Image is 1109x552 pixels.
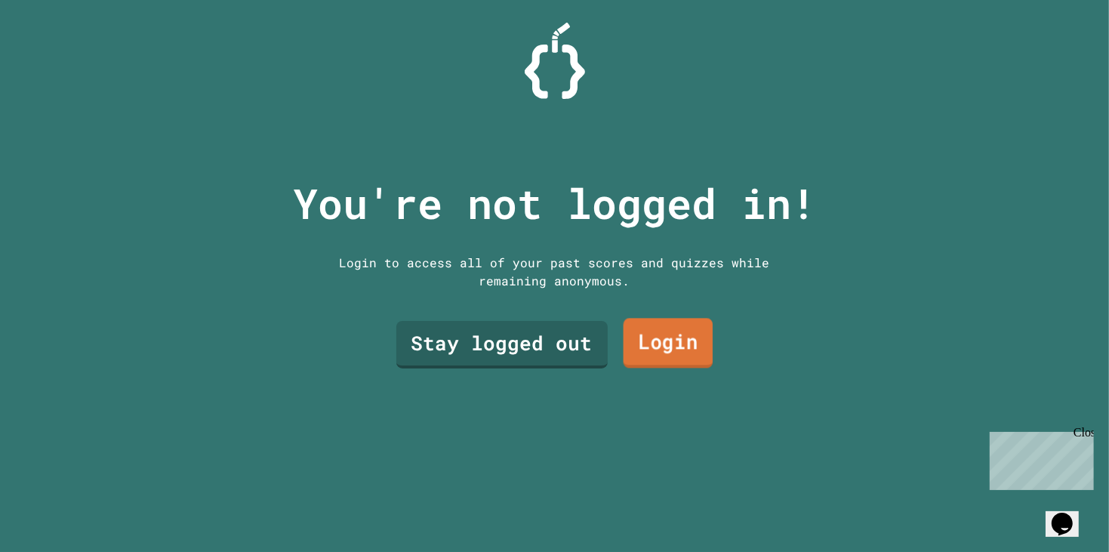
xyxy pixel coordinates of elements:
[293,172,816,235] p: You're not logged in!
[1046,492,1094,537] iframe: chat widget
[396,321,608,369] a: Stay logged out
[984,426,1094,490] iframe: chat widget
[6,6,104,96] div: Chat with us now!Close
[623,319,713,369] a: Login
[328,254,781,290] div: Login to access all of your past scores and quizzes while remaining anonymous.
[525,23,585,99] img: Logo.svg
